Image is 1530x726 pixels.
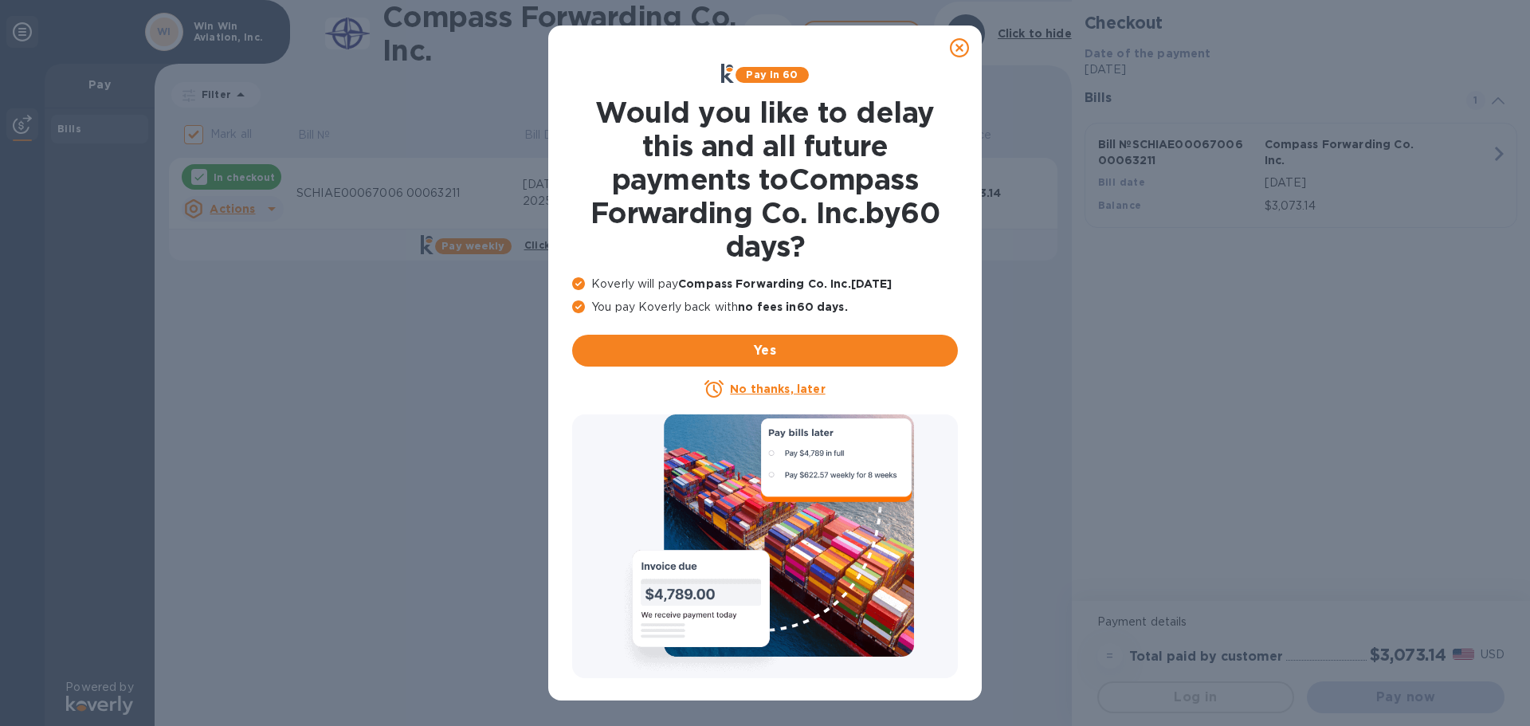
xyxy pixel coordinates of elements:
[746,69,798,80] b: Pay in 60
[585,341,945,360] span: Yes
[572,335,958,367] button: Yes
[738,300,847,313] b: no fees in 60 days .
[730,383,825,395] u: No thanks, later
[572,96,958,263] h1: Would you like to delay this and all future payments to Compass Forwarding Co. Inc. by 60 days ?
[572,276,958,292] p: Koverly will pay
[678,277,892,290] b: Compass Forwarding Co. Inc. [DATE]
[572,299,958,316] p: You pay Koverly back with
